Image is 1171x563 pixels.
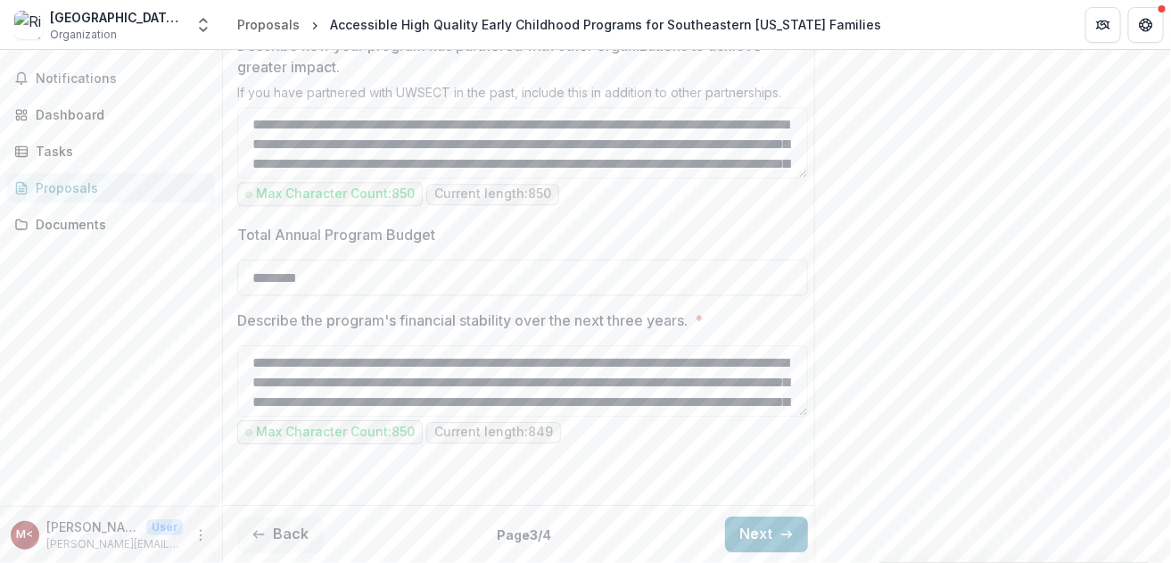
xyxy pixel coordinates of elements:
[237,85,808,107] div: If you have partnered with UWSECT in the past, include this in addition to other partnerships.
[256,186,415,202] p: Max Character Count: 850
[7,210,215,239] a: Documents
[434,186,551,202] p: Current length: 850
[237,35,782,78] p: Describe how your program has partnered with other organizations to achieve greater impact.
[17,529,34,541] div: Michele Deane <michele.deane@riverfrontchildren.org>
[46,517,139,536] p: [PERSON_NAME] <[PERSON_NAME][EMAIL_ADDRESS][PERSON_NAME][DOMAIN_NAME]>
[230,12,307,37] a: Proposals
[237,517,323,552] button: Back
[434,425,553,440] p: Current length: 849
[46,536,183,552] p: [PERSON_NAME][EMAIL_ADDRESS][PERSON_NAME][DOMAIN_NAME]
[7,64,215,93] button: Notifications
[36,215,201,234] div: Documents
[725,517,808,552] button: Next
[36,71,208,87] span: Notifications
[50,27,117,43] span: Organization
[50,8,184,27] div: [GEOGRAPHIC_DATA], Inc.
[237,224,435,245] p: Total Annual Program Budget
[7,173,215,203] a: Proposals
[1085,7,1121,43] button: Partners
[36,105,201,124] div: Dashboard
[146,519,183,535] p: User
[7,137,215,166] a: Tasks
[190,525,211,546] button: More
[36,178,201,197] div: Proposals
[237,310,688,331] p: Describe the program's financial stability over the next three years.
[497,526,551,544] p: Page 3 / 4
[1128,7,1164,43] button: Get Help
[330,15,881,34] div: Accessible High Quality Early Childhood Programs for Southeastern [US_STATE] Families
[256,425,415,440] p: Max Character Count: 850
[191,7,216,43] button: Open entity switcher
[237,15,300,34] div: Proposals
[14,11,43,39] img: Riverfront Children's Center, Inc.
[36,142,201,161] div: Tasks
[7,100,215,129] a: Dashboard
[230,12,888,37] nav: breadcrumb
